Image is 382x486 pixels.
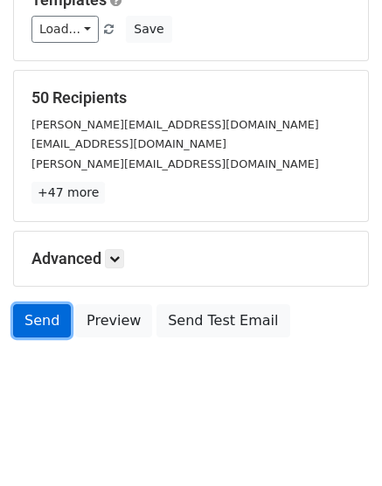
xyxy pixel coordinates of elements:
[31,88,351,108] h5: 50 Recipients
[156,304,289,337] a: Send Test Email
[31,118,319,131] small: [PERSON_NAME][EMAIL_ADDRESS][DOMAIN_NAME]
[31,249,351,268] h5: Advanced
[31,182,105,204] a: +47 more
[31,157,319,170] small: [PERSON_NAME][EMAIL_ADDRESS][DOMAIN_NAME]
[295,402,382,486] iframe: Chat Widget
[31,137,226,150] small: [EMAIL_ADDRESS][DOMAIN_NAME]
[75,304,152,337] a: Preview
[31,16,99,43] a: Load...
[13,304,71,337] a: Send
[126,16,171,43] button: Save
